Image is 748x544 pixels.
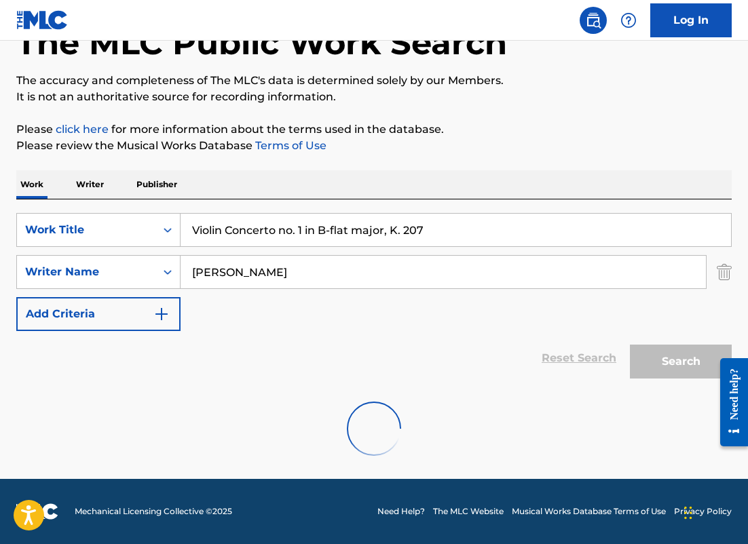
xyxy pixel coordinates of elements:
a: Terms of Use [253,139,326,152]
div: Drag [684,492,692,533]
form: Search Form [16,213,732,385]
a: click here [56,123,109,136]
iframe: Chat Widget [680,479,748,544]
img: help [620,12,637,28]
p: Please review the Musical Works Database [16,138,732,154]
a: The MLC Website [433,505,504,518]
img: Delete Criterion [717,255,732,289]
p: The accuracy and completeness of The MLC's data is determined solely by our Members. [16,73,732,89]
button: Add Criteria [16,297,181,331]
a: Need Help? [377,505,425,518]
p: Writer [72,170,108,199]
div: Writer Name [25,264,147,280]
img: MLC Logo [16,10,69,30]
a: Musical Works Database Terms of Use [512,505,666,518]
p: Please for more information about the terms used in the database. [16,121,732,138]
span: Mechanical Licensing Collective © 2025 [75,505,232,518]
img: preloader [340,395,408,463]
a: Privacy Policy [674,505,732,518]
p: Work [16,170,48,199]
a: Public Search [580,7,607,34]
img: logo [16,503,58,520]
img: 9d2ae6d4665cec9f34b9.svg [153,306,170,322]
div: Work Title [25,222,147,238]
p: It is not an authoritative source for recording information. [16,89,732,105]
div: Help [615,7,642,34]
p: Publisher [132,170,181,199]
h1: The MLC Public Work Search [16,22,507,63]
img: search [585,12,601,28]
a: Log In [650,3,732,37]
iframe: Resource Center [710,347,748,456]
